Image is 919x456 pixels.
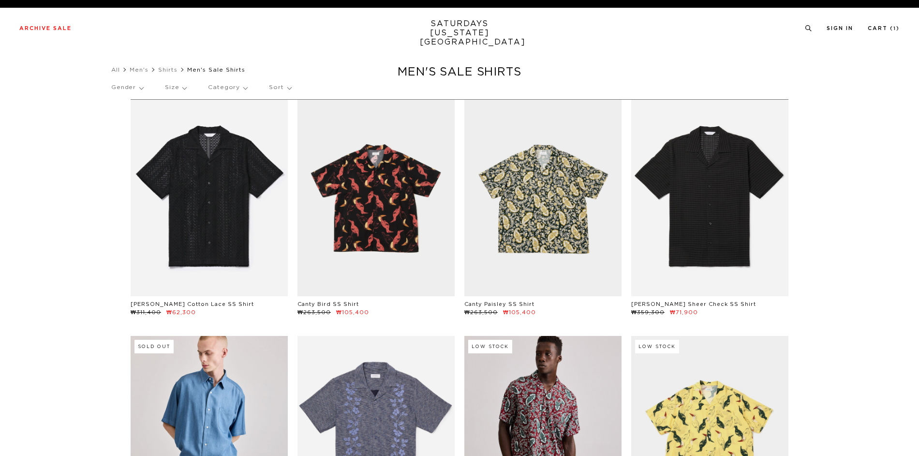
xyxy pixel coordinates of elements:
[631,302,756,307] a: [PERSON_NAME] Sheer Check SS Shirt
[631,310,665,315] span: ₩359,300
[297,302,359,307] a: Canty Bird SS Shirt
[131,310,161,315] span: ₩311,400
[134,340,174,353] div: Sold Out
[503,310,536,315] span: ₩105,400
[165,76,186,99] p: Size
[208,76,247,99] p: Category
[868,26,900,31] a: Cart (1)
[420,19,500,47] a: SATURDAYS[US_STATE][GEOGRAPHIC_DATA]
[670,310,698,315] span: ₩71,900
[166,310,196,315] span: ₩62,300
[297,310,331,315] span: ₩263,500
[130,67,148,73] a: Men's
[131,302,254,307] a: [PERSON_NAME] Cotton Lace SS Shirt
[187,67,245,73] span: Men's Sale Shirts
[336,310,369,315] span: ₩105,400
[111,67,120,73] a: All
[635,340,679,353] div: Low Stock
[827,26,853,31] a: Sign In
[19,26,72,31] a: Archive Sale
[893,27,896,31] small: 1
[269,76,291,99] p: Sort
[464,310,498,315] span: ₩263,500
[464,302,534,307] a: Canty Paisley SS Shirt
[158,67,178,73] a: Shirts
[468,340,512,353] div: Low Stock
[111,76,143,99] p: Gender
